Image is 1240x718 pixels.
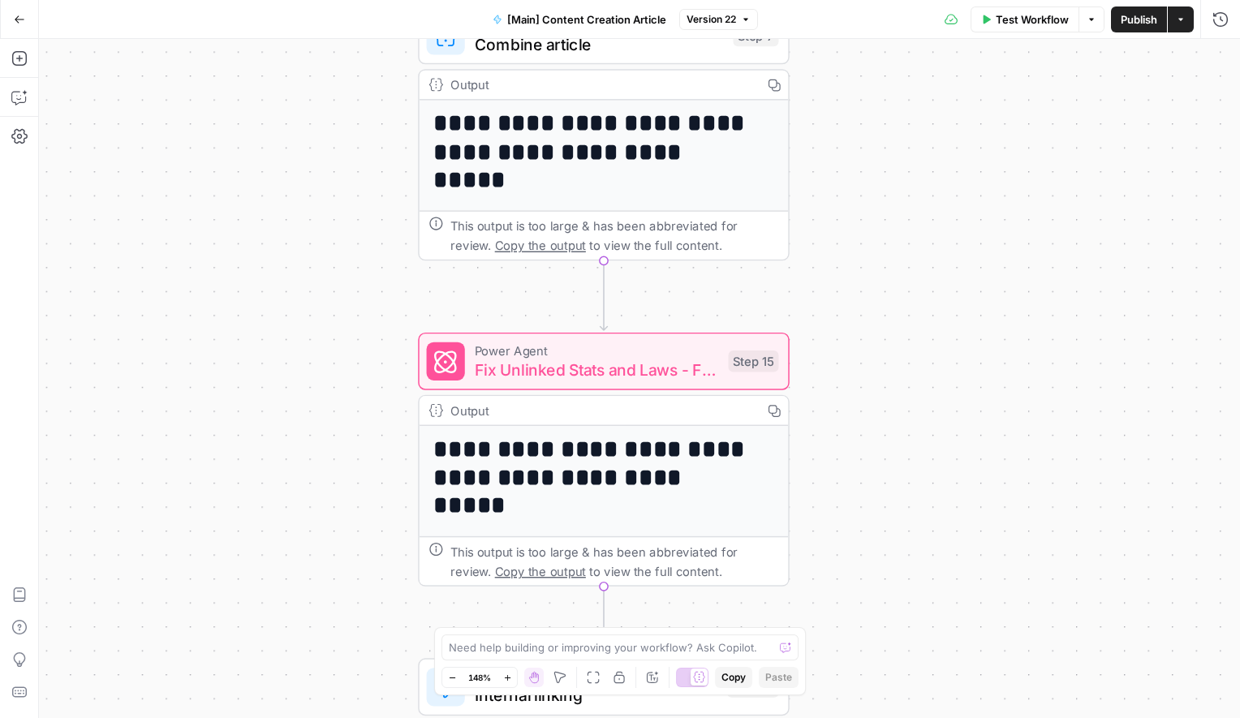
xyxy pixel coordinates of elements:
div: Step 15 [729,350,779,372]
button: Paste [759,667,799,688]
div: Output [450,401,752,420]
g: Edge from step_7 to step_15 [601,260,608,330]
button: Publish [1111,6,1167,32]
div: Step 7 [733,25,778,47]
div: This output is too large & has been abbreviated for review. to view the full content. [450,542,778,580]
span: Publish [1121,11,1157,28]
div: Output [450,75,752,95]
span: Copy [721,670,746,685]
span: Power Agent [475,341,719,360]
span: Version 22 [687,12,736,27]
div: Step 14 [727,676,778,698]
g: Edge from step_15 to step_14 [601,587,608,656]
span: Copy the output [495,238,586,252]
span: Test Workflow [996,11,1069,28]
span: 148% [468,671,491,684]
button: Version 22 [679,9,758,30]
button: Copy [715,667,752,688]
button: Test Workflow [971,6,1079,32]
span: Fix Unlinked Stats and Laws - Fork [475,358,719,382]
span: [Main] Content Creation Article [507,11,666,28]
div: This output is too large & has been abbreviated for review. to view the full content. [450,217,778,255]
button: [Main] Content Creation Article [483,6,676,32]
span: Internal linking [475,683,718,707]
span: Copy the output [495,564,586,578]
span: Combine article [475,32,724,56]
span: Paste [765,670,792,685]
